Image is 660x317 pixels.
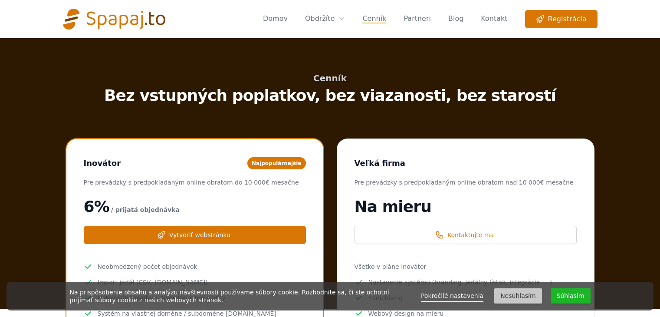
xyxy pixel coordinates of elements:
[84,226,306,244] a: Vytvoriť webstránku
[536,14,587,24] span: Registrácia
[551,288,591,304] button: Súhlasím
[404,10,431,28] a: Partneri
[525,10,598,28] a: Registrácia
[355,198,431,215] span: Na mieru
[84,177,306,188] p: Pre prevádzky s predpokladaným online obratom do 10 000€ mesačne
[355,177,577,188] p: Pre prevádzky s predpokladaným online obratom nad 10 000€ mesačne
[247,157,306,169] p: Najpopulárnejšie
[70,288,401,304] div: Na prispôsobenie obsahu a analýzu návštevnosti používame súbory cookie. Rozhodnite sa, či ste och...
[14,73,646,83] h1: Cenník
[84,156,121,170] h3: Inovátor
[63,10,598,28] nav: Global
[355,277,577,287] li: Nastavenie systému (branding, jedálny lístok, integrácie, ...)
[84,198,109,215] span: 6%
[494,288,542,304] button: Nesúhlasím
[84,277,306,287] li: Import jedál (CSV, [DOMAIN_NAME])
[362,10,386,28] a: Cenník
[111,205,180,215] span: / prijatá objednávka
[448,10,463,28] a: Blog
[481,10,507,28] a: Kontakt
[305,13,345,24] a: Obdržíte
[355,156,405,170] h3: Veľká firma
[84,261,306,272] li: Neobmedzený počet objednávok
[14,87,646,104] p: Bez vstupných poplatkov, bez viazanosti, bez starostí
[355,226,577,244] button: Kontaktujte ma
[263,10,288,28] a: Domov
[421,291,483,302] a: Pokročilé nastavenia
[355,261,577,272] li: Všetko v pláne Inovátor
